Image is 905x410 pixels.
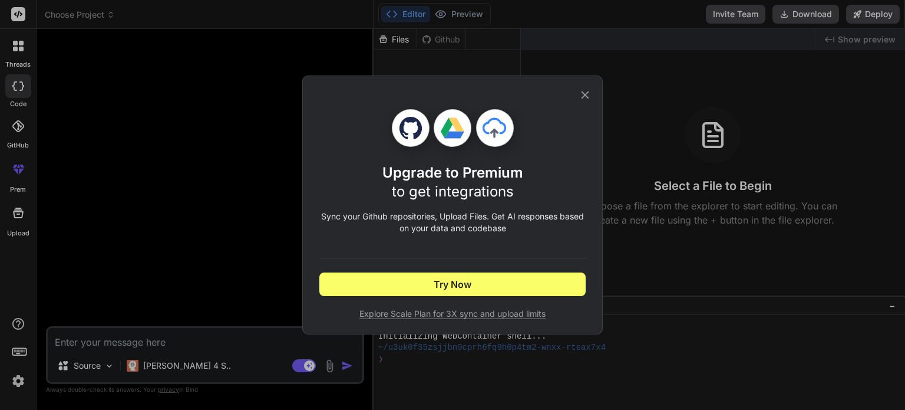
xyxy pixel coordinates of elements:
[392,183,514,200] span: to get integrations
[319,273,586,296] button: Try Now
[382,163,523,201] h1: Upgrade to Premium
[319,308,586,320] span: Explore Scale Plan for 3X sync and upload limits
[319,211,586,234] p: Sync your Github repositories, Upload Files. Get AI responses based on your data and codebase
[434,277,471,291] span: Try Now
